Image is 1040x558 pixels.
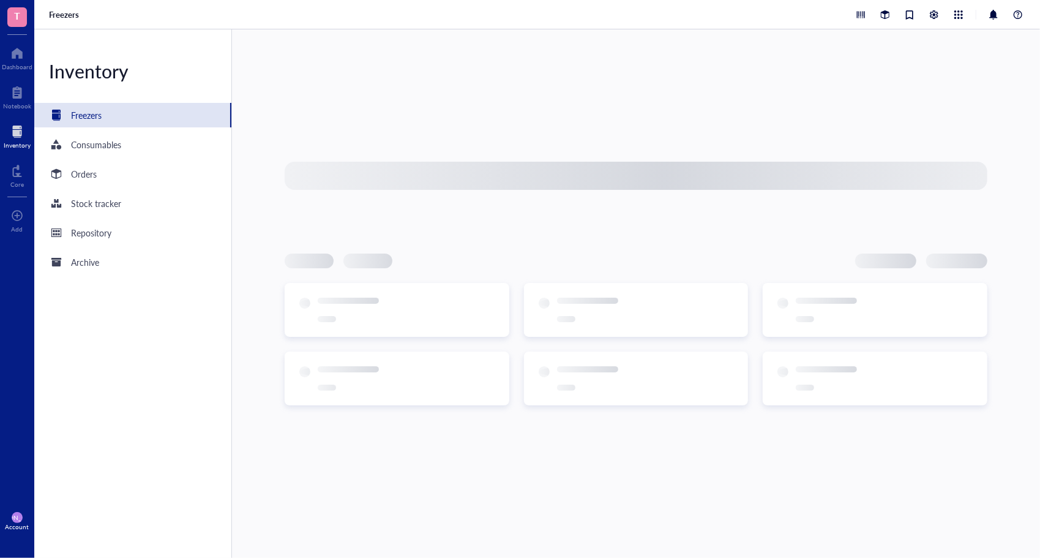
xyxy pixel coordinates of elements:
a: Archive [34,250,231,274]
a: Freezers [34,103,231,127]
span: T [14,8,20,23]
div: Freezers [71,108,102,122]
div: Inventory [4,141,31,149]
a: Inventory [4,122,31,149]
a: Freezers [49,9,81,20]
a: Repository [34,221,231,245]
a: Orders [34,162,231,186]
div: Orders [71,167,97,181]
div: Dashboard [2,63,32,70]
div: Add [12,225,23,233]
a: Core [10,161,24,188]
div: Account [6,523,29,530]
a: Stock tracker [34,191,231,216]
div: Inventory [34,59,231,83]
div: Stock tracker [71,197,121,210]
a: Notebook [3,83,31,110]
div: Archive [71,255,99,269]
div: Notebook [3,102,31,110]
a: Dashboard [2,43,32,70]
a: Consumables [34,132,231,157]
div: Core [10,181,24,188]
div: Repository [71,226,111,239]
div: Consumables [71,138,121,151]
